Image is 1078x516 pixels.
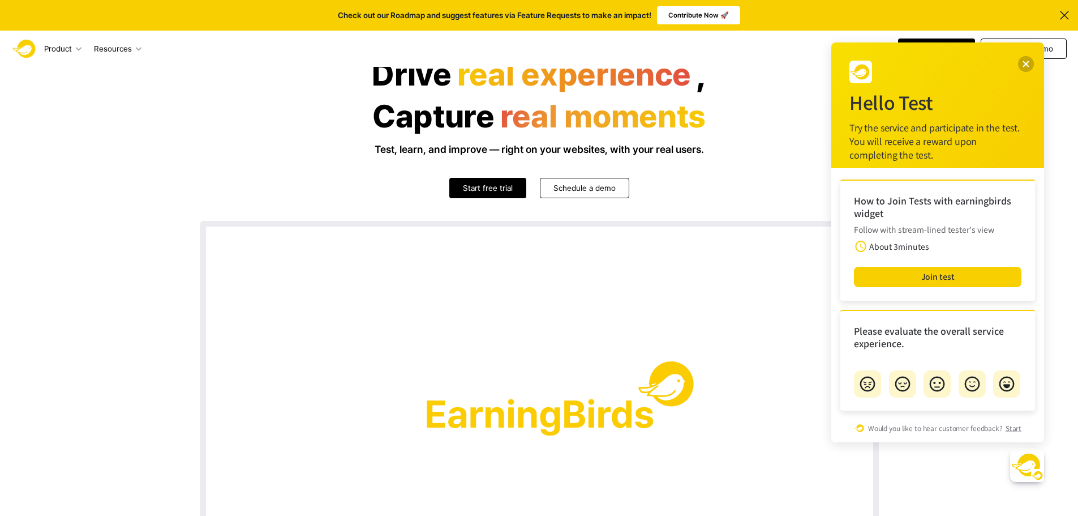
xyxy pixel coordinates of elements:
p: Resources [94,43,132,54]
p: Contribute Now 🚀 [668,10,729,21]
a: Start free trial [449,178,526,198]
img: Logo [11,35,38,62]
h1: , [697,57,706,93]
h1: Drive [372,57,452,93]
h1: Capture [372,99,495,135]
h3: Test, learn, and improve — right on your websites, with your real users. [200,144,879,155]
span: real moments [497,96,708,138]
p: Check out our Roadmap and suggest features via Feature Requests to make an impact! [338,11,651,20]
p: Product [44,43,72,54]
a: Schedule a demo [540,178,629,198]
a: Start free trial [898,39,975,59]
a: Contribute Now 🚀 [657,6,740,24]
a: Request a demo [981,39,1067,59]
p: Start free trial [463,182,513,194]
p: Schedule a demo [553,182,616,194]
span: real experience [454,54,693,96]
